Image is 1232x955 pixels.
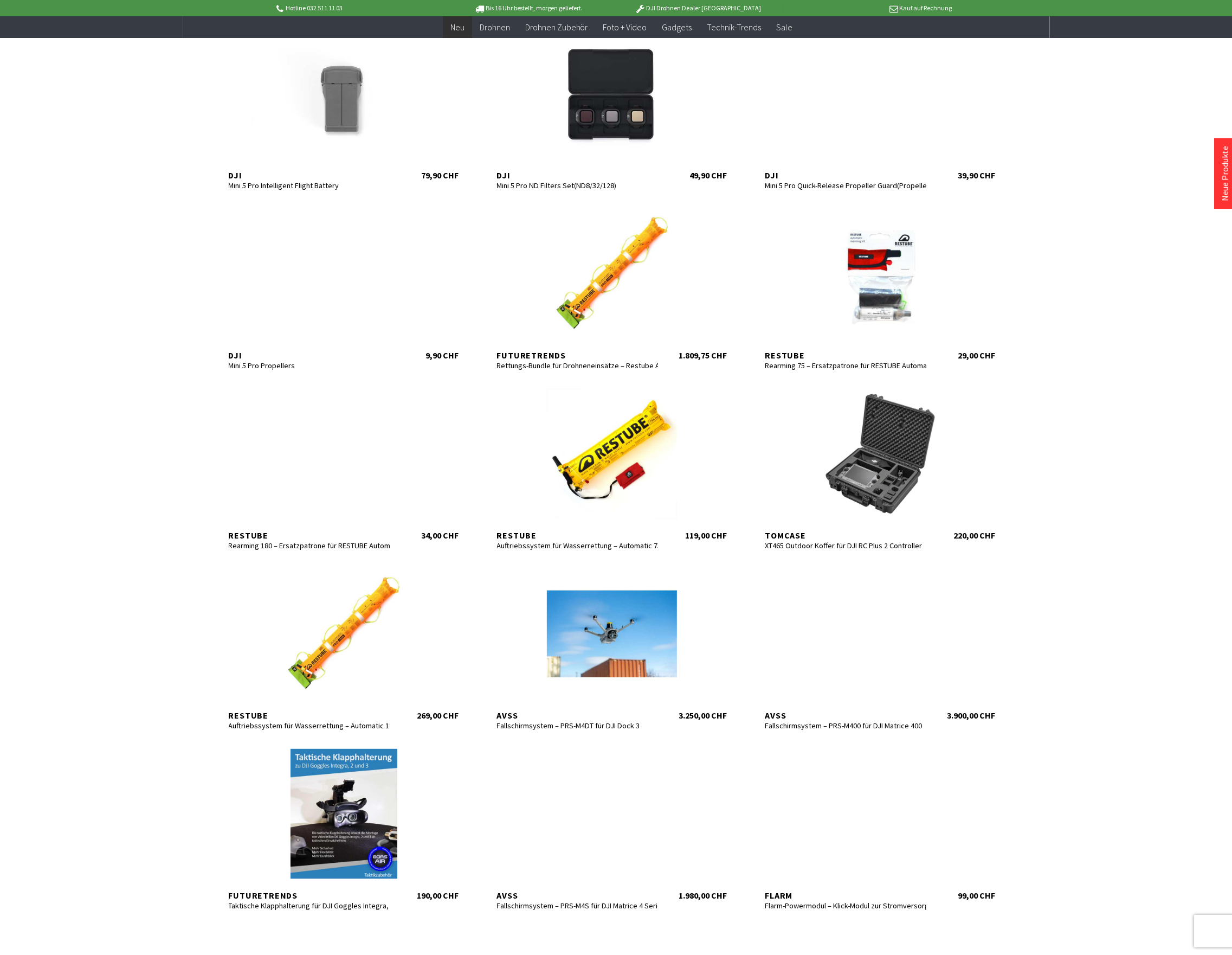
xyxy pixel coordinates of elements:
[679,890,727,901] div: 1.980,00 CHF
[444,2,613,15] p: Bis 16 Uhr bestellt, morgen geliefert.
[958,350,996,361] div: 29,00 CHF
[497,170,659,181] div: DJI
[596,16,655,39] a: Foto + Video
[765,361,927,370] div: Rearming 75 – Ersatzpatrone für RESTUBE Automatic 75
[754,29,1007,181] a: DJI Mini 5 Pro Quick-Release Propeller Guard(Propeller Included) 39,90 CHF
[229,361,390,370] div: Mini 5 Pro Propellers
[486,209,738,361] a: Futuretrends Rettungs-Bundle für Drohneneinsätze – Restube Automatic 180 + AD4 Abwurfsystem 1.809...
[686,530,727,541] div: 119,00 CHF
[655,16,700,39] a: Gadgets
[486,749,738,901] a: AVSS Fallschirmsystem – PRS-M4S für DJI Matrice 4 Series 1.980,00 CHF
[947,710,996,721] div: 3.900,00 CHF
[497,181,659,190] div: Mini 5 Pro ND Filters Set(ND8/32/128)
[765,901,927,911] div: Flarm-Powermodul – Klick-Modul zur Stromversorgung
[525,22,588,33] span: Drohnen Zubehör
[229,170,390,181] div: DJI
[614,2,783,15] p: DJI Drohnen Dealer [GEOGRAPHIC_DATA]
[229,721,390,730] div: Auftriebssystem für Wasserrettung – Automatic 180
[769,16,801,39] a: Sale
[662,22,692,33] span: Gadgets
[603,22,647,33] span: Foto + Video
[486,29,738,181] a: DJI Mini 5 Pro ND Filters Set(ND8/32/128) 49,90 CHF
[229,541,390,550] div: Rearming 180 – Ersatzpatrone für RESTUBE Automatic PRO
[497,361,659,370] div: Rettungs-Bundle für Drohneneinsätze – Restube Automatic 180 + AD4 Abwurfsystem
[422,530,459,541] div: 34,00 CHF
[765,721,927,730] div: Fallschirmsystem – PRS-M400 für DJI Matrice 400
[679,350,727,361] div: 1.809,75 CHF
[229,710,390,721] div: Restube
[218,749,470,901] a: Futuretrends Taktische Klapphalterung für DJI Goggles Integra, 2 und 3 190,00 CHF
[679,710,727,721] div: 3.250,00 CHF
[417,710,459,721] div: 269,00 CHF
[754,209,1007,361] a: Restube Rearming 75 – Ersatzpatrone für RESTUBE Automatic 75 29,00 CHF
[497,901,659,911] div: Fallschirmsystem – PRS-M4S für DJI Matrice 4 Series
[954,530,996,541] div: 220,00 CHF
[472,16,518,39] a: Drohnen
[497,530,659,541] div: Restube
[497,350,659,361] div: Futuretrends
[1220,146,1230,201] a: Neue Produkte
[777,22,793,33] span: Sale
[229,890,390,901] div: Futuretrends
[497,890,659,901] div: AVSS
[218,209,470,361] a: DJI Mini 5 Pro Propellers 9,90 CHF
[765,541,927,550] div: XT465 Outdoor Koffer für DJI RC Plus 2 Controller
[765,350,927,361] div: Restube
[754,749,1007,901] a: Flarm Flarm-Powermodul – Klick-Modul zur Stromversorgung 99,00 CHF
[229,901,390,911] div: Taktische Klapphalterung für DJI Goggles Integra, 2 und 3
[700,16,769,39] a: Technik-Trends
[958,170,996,181] div: 39,90 CHF
[497,710,659,721] div: AVSS
[486,569,738,721] a: AVSS Fallschirmsystem – PRS-M4DT für DJI Dock 3 3.250,00 CHF
[275,2,444,15] p: Hotline 032 511 11 03
[480,22,510,33] span: Drohnen
[765,170,927,181] div: DJI
[754,569,1007,721] a: AVSS Fallschirmsystem – PRS-M400 für DJI Matrice 400 3.900,00 CHF
[765,181,927,190] div: Mini 5 Pro Quick-Release Propeller Guard(Propeller Included)
[518,16,596,39] a: Drohnen Zubehör
[765,710,927,721] div: AVSS
[486,389,738,541] a: Restube Auftriebssystem für Wasserrettung – Automatic 75 119,00 CHF
[754,389,1007,541] a: TomCase XT465 Outdoor Koffer für DJI RC Plus 2 Controller 220,00 CHF
[958,890,996,901] div: 99,00 CHF
[765,530,927,541] div: TomCase
[229,350,390,361] div: DJI
[417,890,459,901] div: 190,00 CHF
[218,569,470,721] a: Restube Auftriebssystem für Wasserrettung – Automatic 180 269,00 CHF
[450,22,465,33] span: Neu
[707,22,762,33] span: Technik-Trends
[422,170,459,181] div: 79,90 CHF
[690,170,727,181] div: 49,90 CHF
[218,29,470,181] a: DJI Mini 5 Pro Intelligent Flight Battery 79,90 CHF
[229,530,390,541] div: Restube
[497,541,659,550] div: Auftriebssystem für Wasserrettung – Automatic 75
[783,2,952,15] p: Kauf auf Rechnung
[229,181,390,190] div: Mini 5 Pro Intelligent Flight Battery
[443,16,472,39] a: Neu
[426,350,459,361] div: 9,90 CHF
[765,890,927,901] div: Flarm
[218,389,470,541] a: Restube Rearming 180 – Ersatzpatrone für RESTUBE Automatic PRO 34,00 CHF
[497,721,659,730] div: Fallschirmsystem – PRS-M4DT für DJI Dock 3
